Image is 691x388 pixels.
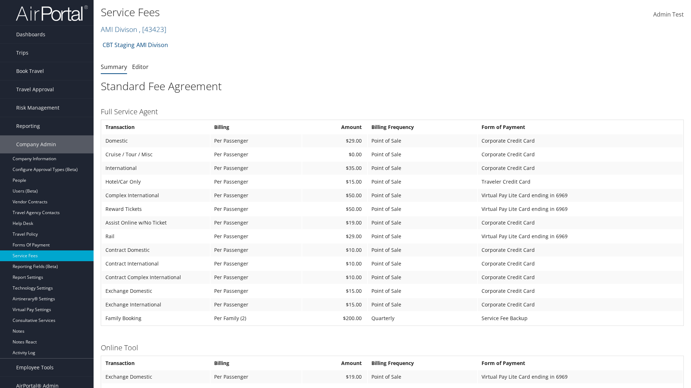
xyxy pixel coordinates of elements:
span: Book Travel [16,62,44,80]
td: Quarterly [368,312,477,325]
td: Family Booking [102,312,210,325]
td: $19.00 [302,370,367,383]
td: $200.00 [302,312,367,325]
td: Domestic [102,134,210,147]
span: Company Admin [16,135,56,153]
td: Traveler Credit Card [478,175,683,188]
th: Billing Frequency [368,357,477,370]
td: Point of Sale [368,162,477,175]
td: Per Passenger [211,370,302,383]
a: AMI Divison [101,24,166,34]
td: Corporate Credit Card [478,134,683,147]
td: Virtual Pay Lite Card ending in 6969 [478,230,683,243]
td: Per Passenger [211,162,302,175]
td: $10.00 [302,257,367,270]
td: $15.00 [302,298,367,311]
h3: Full Service Agent [101,107,684,117]
span: Admin Test [653,10,684,18]
td: $29.00 [302,230,367,243]
th: Amount [302,357,367,370]
td: Per Family (2) [211,312,302,325]
td: Rail [102,230,210,243]
th: Billing Frequency [368,121,477,134]
td: Point of Sale [368,216,477,229]
td: Virtual Pay Lite Card ending in 6969 [478,189,683,202]
td: Point of Sale [368,189,477,202]
h1: Service Fees [101,5,489,20]
td: Point of Sale [368,148,477,161]
td: Corporate Credit Card [478,271,683,284]
td: Contract International [102,257,210,270]
td: Per Passenger [211,189,302,202]
td: $15.00 [302,285,367,297]
span: Dashboards [16,26,45,43]
td: Complex International [102,189,210,202]
td: Point of Sale [368,285,477,297]
td: Service Fee Backup [478,312,683,325]
td: Point of Sale [368,298,477,311]
td: Exchange Domestic [102,285,210,297]
td: Assist Online w/No Ticket [102,216,210,229]
td: Per Passenger [211,257,302,270]
td: Per Passenger [211,134,302,147]
span: Travel Approval [16,80,54,98]
td: Per Passenger [211,285,302,297]
td: Contract Complex International [102,271,210,284]
td: $15.00 [302,175,367,188]
td: Corporate Credit Card [478,216,683,229]
td: $0.00 [302,148,367,161]
td: Corporate Credit Card [478,148,683,161]
td: Per Passenger [211,271,302,284]
span: Trips [16,44,28,62]
th: Amount [302,121,367,134]
td: Per Passenger [211,244,302,257]
a: Admin Test [653,4,684,26]
td: Corporate Credit Card [478,298,683,311]
td: $10.00 [302,271,367,284]
span: Risk Management [16,99,59,117]
td: Point of Sale [368,230,477,243]
td: $19.00 [302,216,367,229]
td: Point of Sale [368,257,477,270]
span: Employee Tools [16,359,54,377]
th: Billing [211,121,302,134]
img: airportal-logo.png [16,5,88,22]
td: Point of Sale [368,244,477,257]
td: Point of Sale [368,203,477,216]
td: Corporate Credit Card [478,162,683,175]
td: Per Passenger [211,148,302,161]
a: Editor [132,63,149,71]
a: CBT Staging [103,38,135,52]
td: Per Passenger [211,216,302,229]
td: Hotel/Car Only [102,175,210,188]
th: Transaction [102,121,210,134]
td: Per Passenger [211,298,302,311]
th: Transaction [102,357,210,370]
td: Corporate Credit Card [478,257,683,270]
td: Point of Sale [368,271,477,284]
td: Corporate Credit Card [478,285,683,297]
td: $50.00 [302,203,367,216]
td: Reward Tickets [102,203,210,216]
td: International [102,162,210,175]
a: Summary [101,63,127,71]
td: Point of Sale [368,134,477,147]
th: Form of Payment [478,357,683,370]
th: Billing [211,357,302,370]
td: Per Passenger [211,175,302,188]
td: Per Passenger [211,203,302,216]
th: Form of Payment [478,121,683,134]
td: Exchange Domestic [102,370,210,383]
td: $10.00 [302,244,367,257]
td: Cruise / Tour / Misc [102,148,210,161]
td: Point of Sale [368,370,477,383]
td: Corporate Credit Card [478,244,683,257]
td: $50.00 [302,189,367,202]
span: Reporting [16,117,40,135]
span: , [ 43423 ] [139,24,166,34]
h3: Online Tool [101,343,684,353]
td: $29.00 [302,134,367,147]
td: $35.00 [302,162,367,175]
td: Virtual Pay Lite Card ending in 6969 [478,370,683,383]
h1: Standard Fee Agreement [101,79,684,94]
